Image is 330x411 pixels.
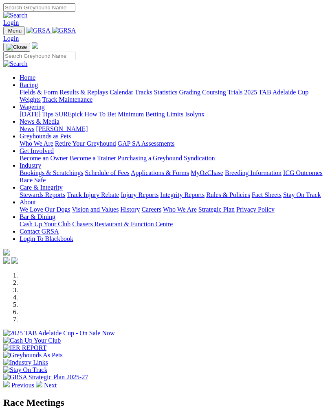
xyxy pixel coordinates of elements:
a: Tracks [135,89,152,96]
a: Who We Are [20,140,53,147]
a: Results & Replays [59,89,108,96]
a: Track Injury Rebate [67,191,119,198]
a: Race Safe [20,177,46,184]
a: Breeding Information [225,169,282,176]
img: Close [7,44,27,50]
img: Search [3,12,28,19]
a: How To Bet [85,111,117,118]
a: Home [20,74,35,81]
input: Search [3,3,75,12]
img: GRSA [26,27,51,34]
input: Search [3,52,75,60]
a: Integrity Reports [160,191,205,198]
a: Wagering [20,103,45,110]
img: twitter.svg [11,257,18,264]
img: Greyhounds As Pets [3,352,63,359]
a: Track Maintenance [42,96,92,103]
a: Login [3,19,19,26]
img: Stay On Track [3,366,47,374]
a: News [20,125,34,132]
a: Privacy Policy [236,206,275,213]
a: Fact Sheets [252,191,282,198]
a: SUREpick [55,111,83,118]
a: Retire Your Greyhound [55,140,116,147]
div: Wagering [20,111,327,118]
a: Vision and Values [72,206,119,213]
a: Care & Integrity [20,184,63,191]
a: Schedule of Fees [85,169,129,176]
img: chevron-left-pager-white.svg [3,381,10,387]
button: Toggle navigation [3,43,30,52]
img: 2025 TAB Adelaide Cup - On Sale Now [3,330,115,337]
a: Bar & Dining [20,213,55,220]
img: GRSA [52,27,76,34]
a: Become a Trainer [70,155,116,162]
img: chevron-right-pager-white.svg [36,381,42,387]
div: Care & Integrity [20,191,327,199]
a: Rules & Policies [206,191,250,198]
a: Purchasing a Greyhound [118,155,182,162]
a: Applications & Forms [131,169,189,176]
a: About [20,199,36,205]
div: Get Involved [20,155,327,162]
a: Coursing [202,89,226,96]
img: Industry Links [3,359,48,366]
a: Weights [20,96,41,103]
a: [PERSON_NAME] [36,125,88,132]
a: Grading [179,89,200,96]
a: Chasers Restaurant & Function Centre [72,221,173,227]
a: Who We Are [163,206,197,213]
img: Cash Up Your Club [3,337,61,344]
a: Injury Reports [121,191,158,198]
img: logo-grsa-white.png [3,249,10,256]
div: Greyhounds as Pets [20,140,327,147]
div: Bar & Dining [20,221,327,228]
a: ICG Outcomes [283,169,322,176]
a: Contact GRSA [20,228,59,235]
img: IER REPORT [3,344,46,352]
a: Isolynx [185,111,205,118]
a: Previous [3,382,36,389]
a: Trials [227,89,242,96]
a: Greyhounds as Pets [20,133,71,140]
a: Bookings & Scratchings [20,169,83,176]
a: Calendar [110,89,133,96]
div: Racing [20,89,327,103]
a: Minimum Betting Limits [118,111,183,118]
a: 2025 TAB Adelaide Cup [244,89,308,96]
a: Industry [20,162,41,169]
div: News & Media [20,125,327,133]
img: GRSA Strategic Plan 2025-27 [3,374,88,381]
a: Fields & Form [20,89,58,96]
img: logo-grsa-white.png [32,42,38,49]
a: News & Media [20,118,59,125]
span: Next [44,382,57,389]
a: Stay On Track [283,191,321,198]
a: We Love Our Dogs [20,206,70,213]
a: Become an Owner [20,155,68,162]
a: Syndication [184,155,215,162]
a: Login [3,35,19,42]
img: facebook.svg [3,257,10,264]
a: Stewards Reports [20,191,65,198]
a: Login To Blackbook [20,235,73,242]
a: [DATE] Tips [20,111,53,118]
h2: Race Meetings [3,397,327,408]
a: Racing [20,81,38,88]
span: Menu [8,28,22,34]
a: Cash Up Your Club [20,221,70,227]
div: Industry [20,169,327,184]
a: Strategic Plan [198,206,235,213]
a: Next [36,382,57,389]
a: MyOzChase [191,169,223,176]
a: Careers [141,206,161,213]
img: Search [3,60,28,68]
div: About [20,206,327,213]
button: Toggle navigation [3,26,25,35]
span: Previous [11,382,34,389]
a: GAP SA Assessments [118,140,175,147]
a: Statistics [154,89,178,96]
a: Get Involved [20,147,54,154]
a: History [120,206,140,213]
